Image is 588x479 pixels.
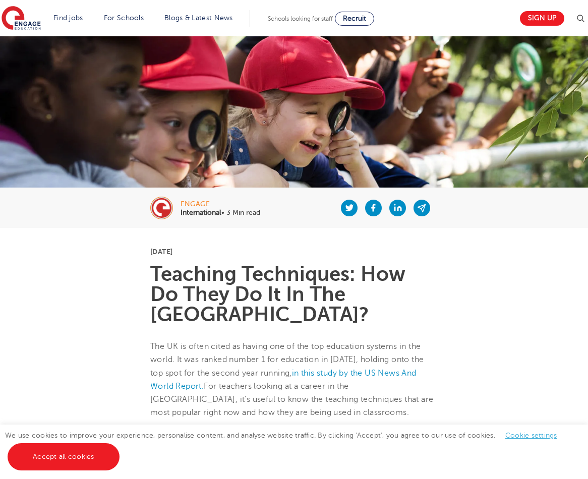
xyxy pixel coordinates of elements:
a: Find jobs [53,14,83,22]
a: Cookie settings [505,432,557,439]
a: in this study by the US News And World Report. [150,369,417,391]
h1: Teaching Techniques: How Do They Do It In The [GEOGRAPHIC_DATA]? [150,264,438,325]
p: • 3 Min read [181,209,260,216]
span: Schools looking for staff [268,15,333,22]
p: [DATE] [150,248,438,255]
a: Blogs & Latest News [164,14,233,22]
a: For Schools [104,14,144,22]
div: engage [181,201,260,208]
span: Recruit [343,15,366,22]
b: International [181,209,221,216]
a: Accept all cookies [8,443,120,470]
span: For teachers looking at a career in the [GEOGRAPHIC_DATA], it’s useful to know the teaching techn... [150,382,433,417]
a: Recruit [335,12,374,26]
a: Sign up [520,11,564,26]
span: The UK is often cited as having one of the top education systems in the world. It was ranked numb... [150,342,424,378]
img: Engage Education [2,6,41,31]
span: We use cookies to improve your experience, personalise content, and analyse website traffic. By c... [5,432,567,460]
